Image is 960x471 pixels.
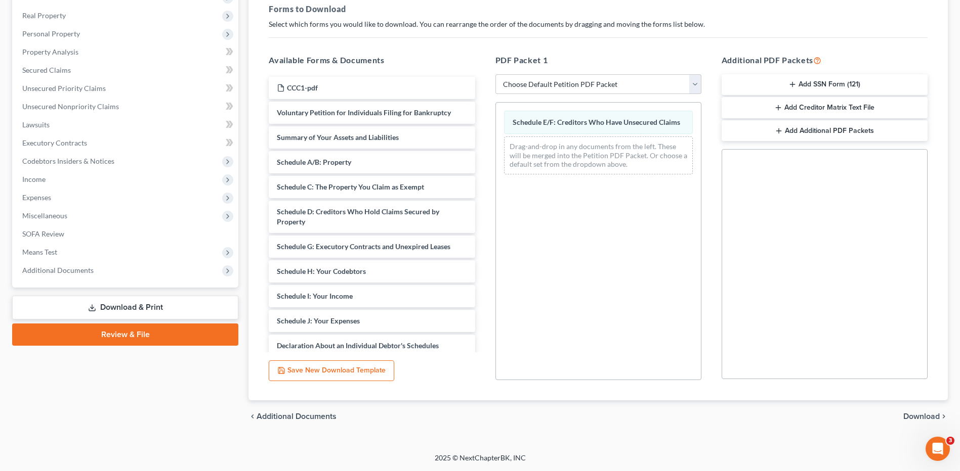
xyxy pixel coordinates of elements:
[903,412,948,420] button: Download chevron_right
[722,74,928,96] button: Add SSN Form (121)
[22,229,64,238] span: SOFA Review
[22,29,80,38] span: Personal Property
[903,412,940,420] span: Download
[14,225,238,243] a: SOFA Review
[269,54,475,66] h5: Available Forms & Documents
[248,412,257,420] i: chevron_left
[269,360,394,382] button: Save New Download Template
[269,3,928,15] h5: Forms to Download
[22,84,106,92] span: Unsecured Priority Claims
[940,412,948,420] i: chevron_right
[22,48,78,56] span: Property Analysis
[14,134,238,152] a: Executory Contracts
[277,242,450,251] span: Schedule G: Executory Contracts and Unexpired Leases
[192,453,769,471] div: 2025 © NextChapterBK, INC
[12,323,238,346] a: Review & File
[287,83,318,92] span: CCC1-pdf
[22,266,94,274] span: Additional Documents
[248,412,337,420] a: chevron_left Additional Documents
[14,43,238,61] a: Property Analysis
[277,292,353,300] span: Schedule I: Your Income
[513,118,680,126] span: Schedule E/F: Creditors Who Have Unsecured Claims
[22,11,66,20] span: Real Property
[926,437,950,461] iframe: Intercom live chat
[277,207,439,226] span: Schedule D: Creditors Who Hold Claims Secured by Property
[14,116,238,134] a: Lawsuits
[22,157,114,165] span: Codebtors Insiders & Notices
[22,120,50,129] span: Lawsuits
[269,19,928,29] p: Select which forms you would like to download. You can rearrange the order of the documents by dr...
[22,248,57,256] span: Means Test
[22,211,67,220] span: Miscellaneous
[14,61,238,79] a: Secured Claims
[504,136,693,174] div: Drag-and-drop in any documents from the left. These will be merged into the Petition PDF Packet. ...
[22,66,71,74] span: Secured Claims
[277,108,451,117] span: Voluntary Petition for Individuals Filing for Bankruptcy
[277,133,399,142] span: Summary of Your Assets and Liabilities
[277,158,351,166] span: Schedule A/B: Property
[14,79,238,98] a: Unsecured Priority Claims
[12,296,238,319] a: Download & Print
[277,341,439,350] span: Declaration About an Individual Debtor's Schedules
[22,138,87,147] span: Executory Contracts
[722,120,928,142] button: Add Additional PDF Packets
[22,193,51,202] span: Expenses
[946,437,954,445] span: 3
[22,175,46,183] span: Income
[257,412,337,420] span: Additional Documents
[277,267,366,275] span: Schedule H: Your Codebtors
[722,97,928,118] button: Add Creditor Matrix Text File
[277,316,360,325] span: Schedule J: Your Expenses
[22,102,119,111] span: Unsecured Nonpriority Claims
[722,54,928,66] h5: Additional PDF Packets
[495,54,701,66] h5: PDF Packet 1
[277,182,424,191] span: Schedule C: The Property You Claim as Exempt
[14,98,238,116] a: Unsecured Nonpriority Claims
